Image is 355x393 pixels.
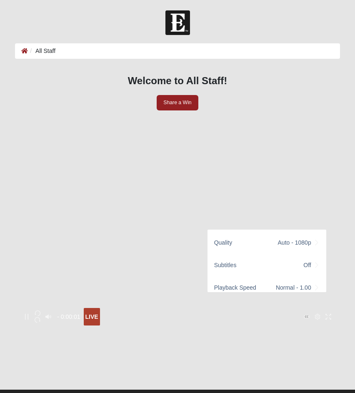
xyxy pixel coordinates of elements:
[301,313,312,320] button: Toggle Subtitles
[214,283,256,292] div: Playback Speed
[207,231,326,254] div: Quality Auto - 1080p
[21,75,333,87] h3: Welcome to All Staff!
[207,254,326,276] div: Subtitles Off
[28,47,55,55] li: All Staff
[165,10,190,35] img: Church of Eleven22 Logo
[303,260,319,270] div: Off
[214,238,232,247] div: Quality
[21,120,333,326] button: Toggle Play Pause
[278,238,320,247] div: Auto - 1080p
[207,276,326,299] div: Playback Speed Normal - 1.00
[276,283,320,292] div: Normal - 1.00
[214,260,237,270] div: Subtitles
[157,95,198,110] a: Share a Win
